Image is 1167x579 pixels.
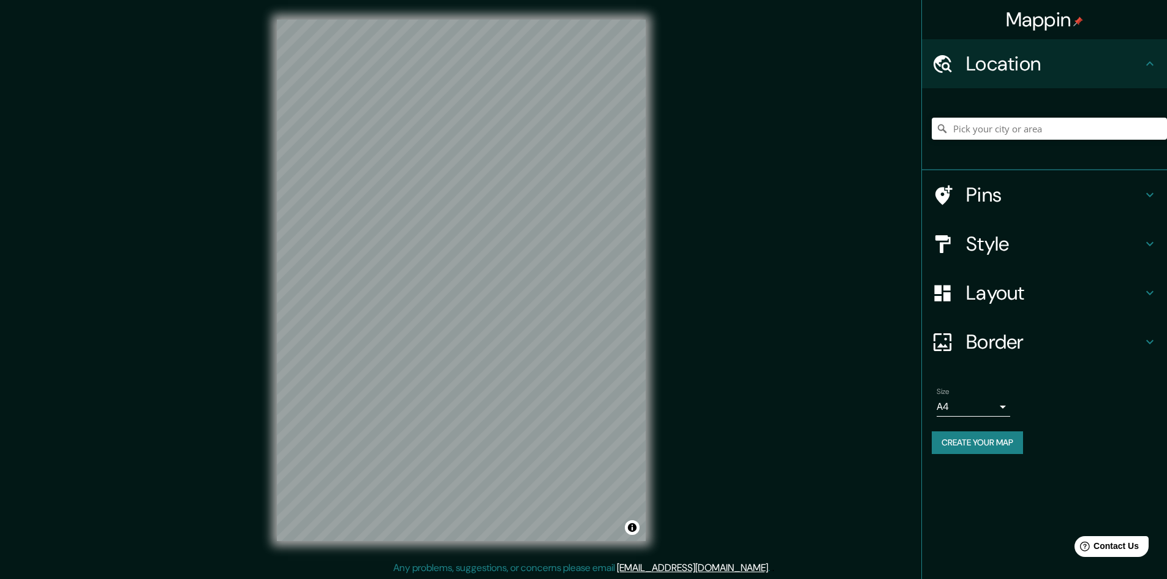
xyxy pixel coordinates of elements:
h4: Style [966,232,1142,256]
p: Any problems, suggestions, or concerns please email . [393,561,770,575]
a: [EMAIL_ADDRESS][DOMAIN_NAME] [617,561,768,574]
canvas: Map [277,20,646,541]
button: Toggle attribution [625,520,640,535]
div: . [772,561,774,575]
h4: Mappin [1006,7,1084,32]
h4: Border [966,330,1142,354]
div: Location [922,39,1167,88]
button: Create your map [932,431,1023,454]
img: pin-icon.png [1073,17,1083,26]
iframe: Help widget launcher [1058,531,1154,566]
div: Pins [922,170,1167,219]
h4: Pins [966,183,1142,207]
h4: Location [966,51,1142,76]
div: . [770,561,772,575]
div: Style [922,219,1167,268]
label: Size [937,387,950,397]
div: A4 [937,397,1010,417]
div: Border [922,317,1167,366]
div: Layout [922,268,1167,317]
h4: Layout [966,281,1142,305]
input: Pick your city or area [932,118,1167,140]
